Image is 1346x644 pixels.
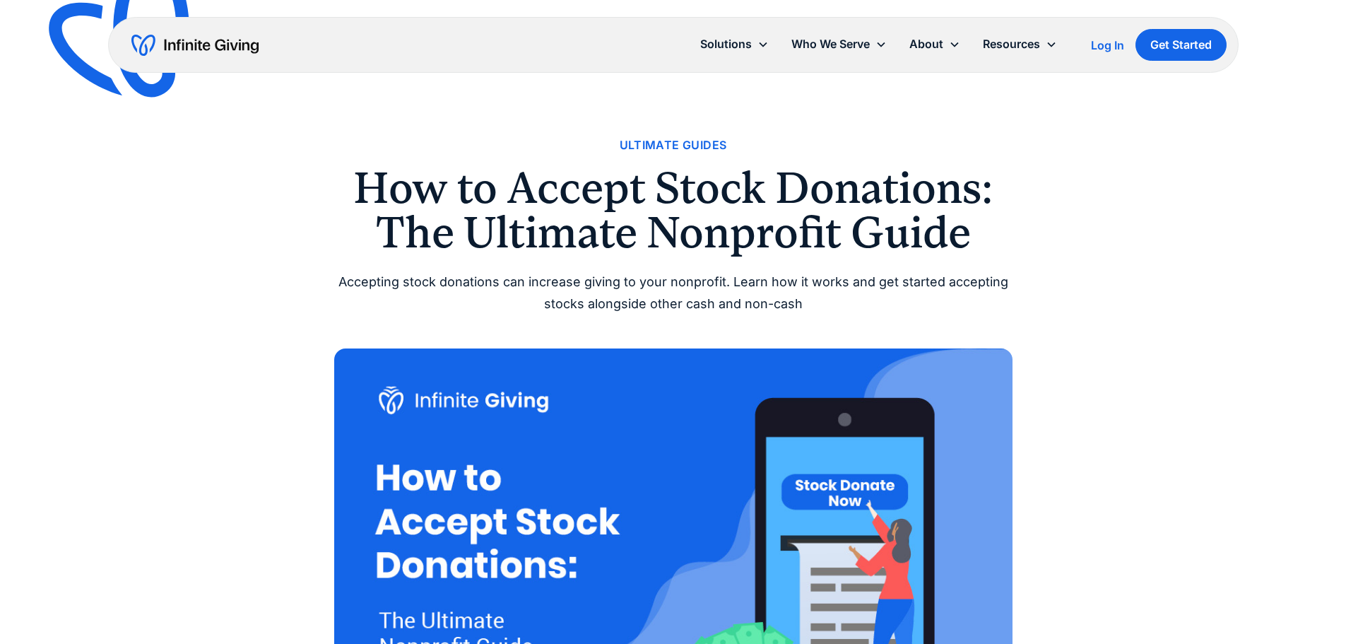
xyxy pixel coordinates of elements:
div: Who We Serve [791,35,870,54]
a: Get Started [1135,29,1227,61]
div: Log In [1091,40,1124,51]
div: Resources [983,35,1040,54]
a: Log In [1091,37,1124,54]
div: Who We Serve [780,29,898,59]
div: Accepting stock donations can increase giving to your nonprofit. Learn how it works and get start... [334,271,1013,315]
h1: How to Accept Stock Donations: The Ultimate Nonprofit Guide [334,166,1013,254]
div: About [909,35,943,54]
div: About [898,29,972,59]
div: Solutions [689,29,780,59]
div: Resources [972,29,1068,59]
div: Solutions [700,35,752,54]
a: home [131,34,259,57]
a: Ultimate Guides [620,136,727,155]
